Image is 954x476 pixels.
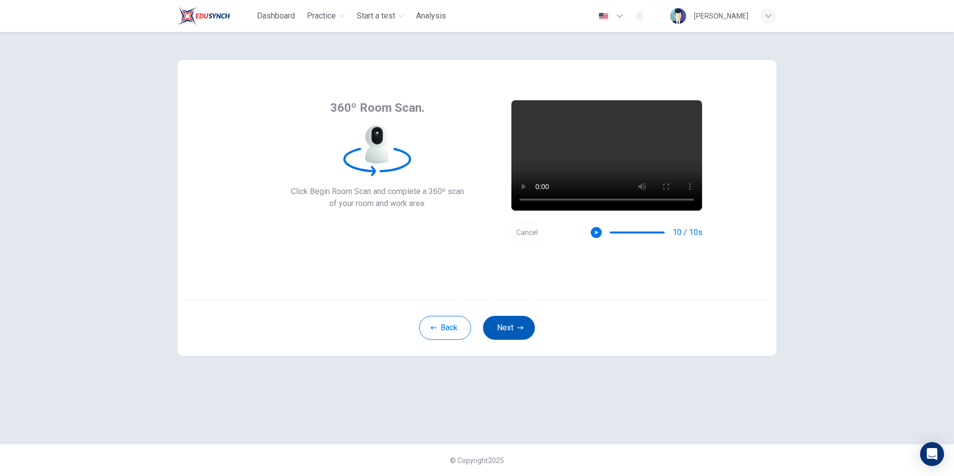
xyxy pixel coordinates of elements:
div: Open Intercom Messenger [920,442,944,466]
img: Profile picture [670,8,686,24]
img: en [597,12,610,20]
button: Start a test [353,7,408,25]
a: Train Test logo [178,6,253,26]
span: © Copyright 2025 [450,457,504,465]
button: Cancel [511,223,543,242]
button: Practice [303,7,349,25]
span: Practice [307,10,336,22]
span: of your room and work area. [291,198,464,210]
button: Dashboard [253,7,299,25]
span: Dashboard [257,10,295,22]
button: Analysis [412,7,450,25]
div: [PERSON_NAME] [694,10,748,22]
img: Train Test logo [178,6,230,26]
span: Click Begin Room Scan and complete a 360º scan [291,186,464,198]
span: Start a test [357,10,395,22]
span: 360º Room Scan. [330,100,425,116]
span: 10 / 10s [673,227,703,238]
span: Analysis [416,10,446,22]
button: Next [483,316,535,340]
button: Back [419,316,471,340]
